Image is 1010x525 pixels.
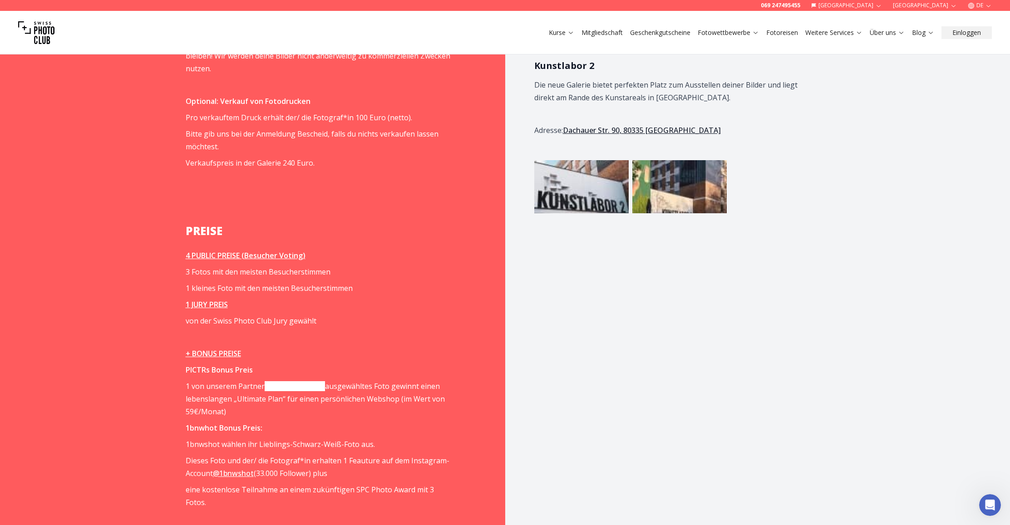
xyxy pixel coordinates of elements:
img: Profile image for Osan [7,110,18,121]
span: • Gerade eben [39,112,87,118]
p: Adresse: [534,124,800,137]
iframe: Intercom live chat [979,494,1001,516]
button: Home [142,4,159,21]
p: Verkaufspreis in der Galerie 240 Euro. [186,157,451,169]
a: @1bnwshot [213,468,254,478]
button: Geschenkgutscheine [626,26,694,39]
span: Keine Sorge, die Rechte an deinem Bild werden immer uneingeschränkt bei dir bleiben! Wir werden d... [186,38,451,74]
input: Enter your email [39,147,145,166]
div: Hi 😀 Schön, dass du uns besuchst. Stell' uns gerne jederzeit Fragen oder hinterlasse ein Feedback. [15,67,142,94]
button: Fotowettbewerbe [694,26,763,39]
div: Email [39,136,163,145]
strong: PICTRs Bonus Preis [186,365,253,375]
span: 3 Fotos mit den meisten Besucherstimmen [186,267,330,277]
img: Swiss photo club [18,15,54,51]
p: 1 von unserem Partner ausgewähltes Foto gewinnt einen lebenslangen „Ultimate Plan“ für einen pers... [186,380,451,418]
button: Mitgliedschaft [578,26,626,39]
span: von der Swiss Photo Club Jury gewählt [186,316,316,326]
button: Übermitteln [145,147,163,166]
u: 1 JURY PREIS [186,299,228,309]
button: Kurse [545,26,578,39]
strong: Kunstlabor 2 [534,59,594,72]
a: Über uns [870,28,905,37]
div: Osan sagt… [7,62,174,191]
a: Geschenkgutscheine [630,28,690,37]
button: go back [6,4,23,21]
button: Weitere Services [802,26,866,39]
h1: Osan [44,5,62,11]
p: eine kostenlose Teilnahme an einem zukünftigen SPC Photo Award mit 3 Fotos. [186,483,451,509]
strong: PREISE [186,223,222,238]
div: Schließen [159,4,176,20]
a: Weitere Services [805,28,862,37]
span: 1 kleines Foto mit den meisten Besucherstimmen [186,283,353,293]
a: Dachauer Str. 90, 80335 [GEOGRAPHIC_DATA] [563,125,721,135]
button: Einloggen [941,26,992,39]
p: Aktiv [44,11,59,20]
div: Hi 😀 Schön, dass du uns besuchst. Stell' uns gerne jederzeit Fragen oder hinterlasse ein Feedback... [7,62,149,99]
p: 1bnwshot wählen ihr Lieblings-Schwarz-Weiß-Foto aus. [186,438,451,451]
span: Bitte gib uns bei der Anmeldung Bescheid, falls du nichts verkaufen lassen möchtest. [186,129,438,152]
a: Fotowettbewerbe [698,28,759,37]
button: Fotoreisen [763,26,802,39]
u: 4 PUBLIC PREISE (Besucher Voting) [186,250,305,260]
button: Über uns [866,26,908,39]
a: [DOMAIN_NAME] [265,381,325,391]
a: Kurse [549,28,574,37]
a: Blog [912,28,934,37]
u: + BONUS PREISE [186,348,241,358]
img: Profile image for Osan [26,5,40,20]
span: Pro verkauftem Druck erhält der/ die Fotograf*in 100 Euro (netto). [186,113,412,123]
p: Dieses Foto und der/ die Fotograf*in erhalten 1 Feauture auf dem Instagram-Account (33.000 Follow... [186,454,451,480]
a: Mitgliedschaft [581,28,623,37]
a: 069 247495455 [761,2,800,9]
div: Osan • Gerade eben [15,101,71,107]
strong: Optional: Verkauf von Fotodrucken [186,96,310,106]
button: Blog [908,26,938,39]
span: Osan [22,112,39,118]
p: Die neue Galerie bietet perfekten Platz zum Ausstellen deiner Bilder und liegt direkt am Rande de... [534,79,800,104]
a: Fotoreisen [766,28,798,37]
strong: 1bnwhot Bonus Preis: [186,423,262,433]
